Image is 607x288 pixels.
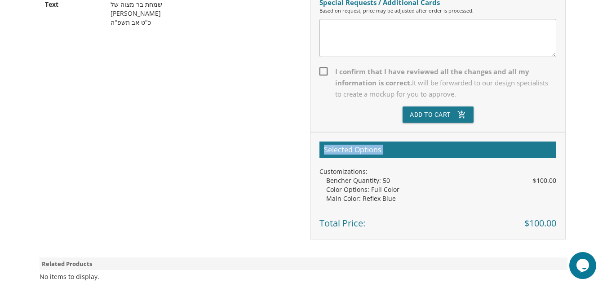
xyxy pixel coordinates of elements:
span: I confirm that I have reviewed all the changes and all my information is correct. [319,66,556,100]
div: Related Products [40,257,567,270]
iframe: chat widget [569,252,598,279]
span: $100.00 [524,217,556,230]
div: Based on request, price may be adjusted after order is processed. [319,7,556,14]
div: Main Color: Reflex Blue [326,194,556,203]
div: Bencher Quantity: 50 [326,176,556,185]
h2: Selected Options [319,142,556,159]
div: Total Price: [319,210,556,230]
div: Customizations: [319,167,556,176]
span: It will be forwarded to our design specialists to create a mockup for you to approve. [335,78,548,98]
button: Add To Cartadd_shopping_cart [403,106,474,123]
span: $100.00 [533,176,556,185]
div: Color Options: Full Color [326,185,556,194]
div: No items to display. [40,272,99,281]
i: add_shopping_cart [457,106,466,123]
